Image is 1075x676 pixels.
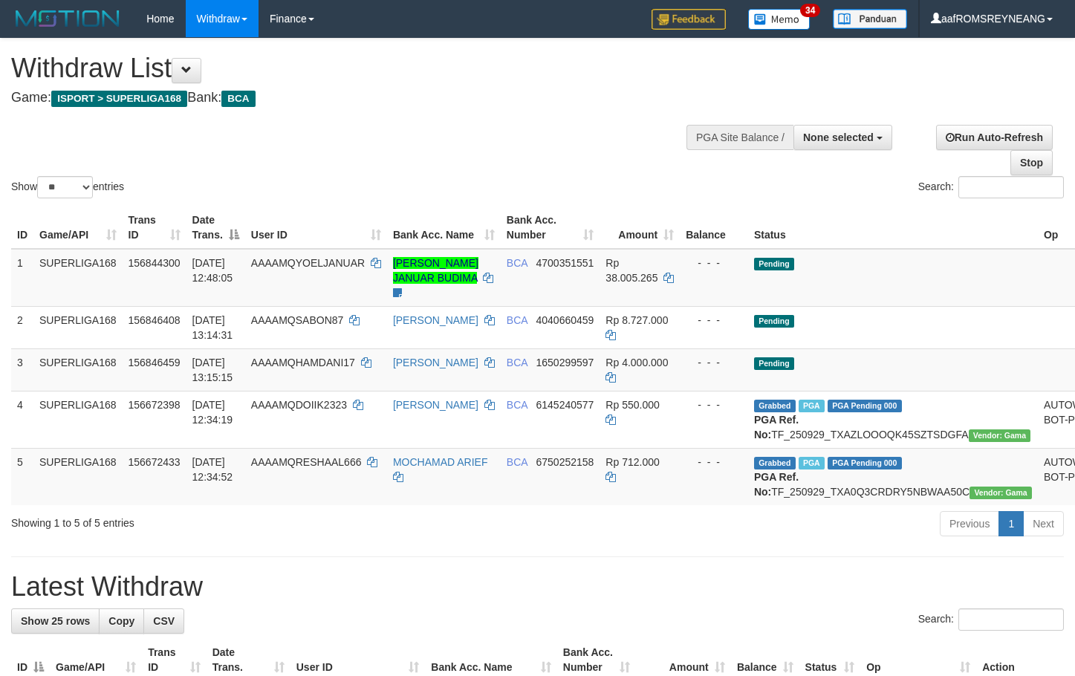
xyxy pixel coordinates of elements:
[33,391,123,448] td: SUPERLIGA168
[686,455,742,469] div: - - -
[11,608,100,634] a: Show 25 rows
[754,414,799,441] b: PGA Ref. No:
[970,487,1032,499] span: Vendor URL: https://trx31.1velocity.biz
[1010,150,1053,175] a: Stop
[686,125,793,150] div: PGA Site Balance /
[99,608,144,634] a: Copy
[393,456,488,468] a: MOCHAMAD ARIEF
[754,258,794,270] span: Pending
[108,615,134,627] span: Copy
[192,257,233,284] span: [DATE] 12:48:05
[958,608,1064,631] input: Search:
[507,357,527,368] span: BCA
[754,357,794,370] span: Pending
[940,511,999,536] a: Previous
[123,207,186,249] th: Trans ID: activate to sort column ascending
[686,313,742,328] div: - - -
[251,257,365,269] span: AAAAMQYOELJANUAR
[686,355,742,370] div: - - -
[799,400,825,412] span: Marked by aafsoycanthlai
[605,257,657,284] span: Rp 38.005.265
[536,399,594,411] span: Copy 6145240577 to clipboard
[918,176,1064,198] label: Search:
[192,314,233,341] span: [DATE] 13:14:31
[754,315,794,328] span: Pending
[251,357,355,368] span: AAAAMQHAMDANI17
[680,207,748,249] th: Balance
[251,314,344,326] span: AAAAMQSABON87
[251,399,347,411] span: AAAAMQDOIIK2323
[936,125,1053,150] a: Run Auto-Refresh
[507,257,527,269] span: BCA
[129,357,181,368] span: 156846459
[1023,511,1064,536] a: Next
[186,207,245,249] th: Date Trans.: activate to sort column descending
[800,4,820,17] span: 34
[507,399,527,411] span: BCA
[129,314,181,326] span: 156846408
[507,456,527,468] span: BCA
[129,257,181,269] span: 156844300
[828,400,902,412] span: PGA Pending
[833,9,907,29] img: panduan.png
[11,91,702,105] h4: Game: Bank:
[507,314,527,326] span: BCA
[686,256,742,270] div: - - -
[958,176,1064,198] input: Search:
[828,457,902,469] span: PGA Pending
[11,53,702,83] h1: Withdraw List
[754,400,796,412] span: Grabbed
[605,399,659,411] span: Rp 550.000
[33,207,123,249] th: Game/API: activate to sort column ascending
[51,91,187,107] span: ISPORT > SUPERLIGA168
[393,314,478,326] a: [PERSON_NAME]
[11,448,33,505] td: 5
[536,257,594,269] span: Copy 4700351551 to clipboard
[11,572,1064,602] h1: Latest Withdraw
[11,176,124,198] label: Show entries
[600,207,680,249] th: Amount: activate to sort column ascending
[393,257,478,284] a: [PERSON_NAME] JANUAR BUDIMA
[652,9,726,30] img: Feedback.jpg
[11,7,124,30] img: MOTION_logo.png
[129,456,181,468] span: 156672433
[192,357,233,383] span: [DATE] 13:15:15
[251,456,362,468] span: AAAAMQRESHAAL666
[501,207,600,249] th: Bank Acc. Number: activate to sort column ascending
[393,357,478,368] a: [PERSON_NAME]
[393,399,478,411] a: [PERSON_NAME]
[11,306,33,348] td: 2
[605,314,668,326] span: Rp 8.727.000
[33,306,123,348] td: SUPERLIGA168
[918,608,1064,631] label: Search:
[754,471,799,498] b: PGA Ref. No:
[129,399,181,411] span: 156672398
[748,9,811,30] img: Button%20Memo.svg
[153,615,175,627] span: CSV
[998,511,1024,536] a: 1
[33,249,123,307] td: SUPERLIGA168
[686,397,742,412] div: - - -
[793,125,892,150] button: None selected
[536,456,594,468] span: Copy 6750252158 to clipboard
[33,448,123,505] td: SUPERLIGA168
[192,399,233,426] span: [DATE] 12:34:19
[605,456,659,468] span: Rp 712.000
[748,391,1038,448] td: TF_250929_TXAZLOOOQK45SZTSDGFA
[799,457,825,469] span: Marked by aafsoycanthlai
[754,457,796,469] span: Grabbed
[37,176,93,198] select: Showentries
[748,448,1038,505] td: TF_250929_TXA0Q3CRDRY5NBWAA50C
[387,207,501,249] th: Bank Acc. Name: activate to sort column ascending
[803,131,874,143] span: None selected
[11,348,33,391] td: 3
[605,357,668,368] span: Rp 4.000.000
[143,608,184,634] a: CSV
[21,615,90,627] span: Show 25 rows
[192,456,233,483] span: [DATE] 12:34:52
[33,348,123,391] td: SUPERLIGA168
[748,207,1038,249] th: Status
[969,429,1031,442] span: Vendor URL: https://trx31.1velocity.biz
[11,510,437,530] div: Showing 1 to 5 of 5 entries
[245,207,387,249] th: User ID: activate to sort column ascending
